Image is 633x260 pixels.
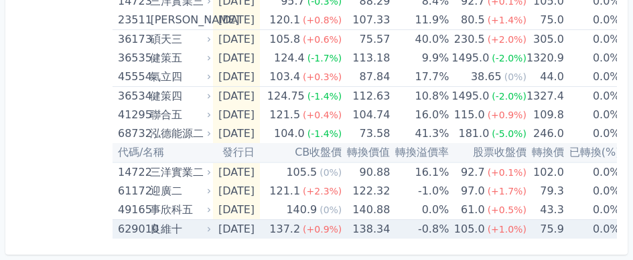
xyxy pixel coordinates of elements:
td: 102.0 [526,162,564,182]
span: (-1.4%) [307,91,342,102]
th: 已轉換(%) [564,143,620,162]
th: 轉換溢價率 [390,143,449,162]
span: (+0.9%) [488,110,526,120]
td: 16.1% [390,162,449,182]
div: 14722 [118,163,147,182]
td: 0.0% [564,201,620,220]
div: 碩天三 [150,30,208,49]
div: 80.5 [458,11,488,29]
div: 140.9 [283,201,320,219]
div: 36534 [118,87,147,106]
div: 泓德能源二 [150,124,208,143]
span: (0%) [320,167,342,178]
td: 1327.4 [526,87,564,106]
div: 41295 [118,106,147,124]
div: 137.2 [267,220,303,239]
td: 0.0% [564,87,620,106]
td: [DATE] [213,182,260,201]
div: 120.1 [267,11,303,29]
div: 38.65 [468,68,504,86]
div: 健策五 [150,49,208,68]
td: 0.0% [564,106,620,124]
div: 68732 [118,124,147,143]
td: 16.0% [390,106,449,124]
td: 9.9% [390,49,449,68]
div: 迎廣二 [150,182,208,201]
div: 23511 [118,11,147,29]
td: 17.7% [390,68,449,87]
span: (-1.7%) [307,53,342,63]
span: (+2.0%) [488,34,526,45]
td: 0.0% [564,162,620,182]
td: 0.0% [564,182,620,201]
td: 107.33 [342,11,390,30]
td: 0.0% [564,11,620,30]
span: (+0.4%) [303,110,342,120]
div: 36535 [118,49,147,68]
td: 75.0 [526,11,564,30]
div: 三洋實業二 [150,163,208,182]
td: 0.0% [390,201,449,220]
span: (+0.1%) [488,167,526,178]
div: 115.0 [451,106,488,124]
div: 92.7 [458,163,488,182]
td: [DATE] [213,68,260,87]
th: CB收盤價 [260,143,342,162]
div: 良維十 [150,220,208,239]
span: (-5.0%) [492,128,526,139]
div: 健策四 [150,87,208,106]
td: [DATE] [213,162,260,182]
div: 97.0 [458,182,488,201]
td: 0.0% [564,124,620,143]
td: [DATE] [213,87,260,106]
div: 45554 [118,68,147,86]
span: (-2.0%) [492,53,526,63]
div: 121.1 [267,182,303,201]
td: 87.84 [342,68,390,87]
div: 104.0 [271,124,307,143]
span: (+1.7%) [488,186,526,197]
td: 140.88 [342,201,390,220]
div: 121.5 [267,106,303,124]
td: 75.57 [342,30,390,49]
div: 1495.0 [449,49,492,68]
div: 1495.0 [449,87,492,106]
span: (0%) [320,205,342,215]
span: (+0.8%) [303,15,342,25]
td: 104.74 [342,106,390,124]
td: 43.3 [526,201,564,220]
div: 105.8 [267,30,303,49]
div: 105.5 [283,163,320,182]
td: 122.32 [342,182,390,201]
td: [DATE] [213,201,260,220]
span: (+0.5%) [488,205,526,215]
span: (+1.0%) [488,224,526,235]
th: 股票收盤價 [449,143,526,162]
div: 61.0 [458,201,488,219]
td: 75.9 [526,220,564,239]
td: 0.0% [564,220,620,239]
td: 40.0% [390,30,449,49]
div: 氣立四 [150,68,208,86]
div: 124.4 [271,49,307,68]
span: (+0.9%) [303,224,342,235]
td: 79.3 [526,182,564,201]
span: (-2.0%) [492,91,526,102]
div: 61172 [118,182,147,201]
td: 109.8 [526,106,564,124]
td: [DATE] [213,11,260,30]
span: (+0.3%) [303,72,342,82]
span: (+0.6%) [303,34,342,45]
td: 0.0% [564,30,620,49]
td: 113.18 [342,49,390,68]
td: 0.0% [564,49,620,68]
th: 轉換價值 [342,143,390,162]
td: [DATE] [213,49,260,68]
td: 246.0 [526,124,564,143]
td: 1320.9 [526,49,564,68]
div: [PERSON_NAME] [150,11,208,29]
div: 103.4 [267,68,303,86]
td: 73.58 [342,124,390,143]
td: 112.63 [342,87,390,106]
div: 聯合五 [150,106,208,124]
